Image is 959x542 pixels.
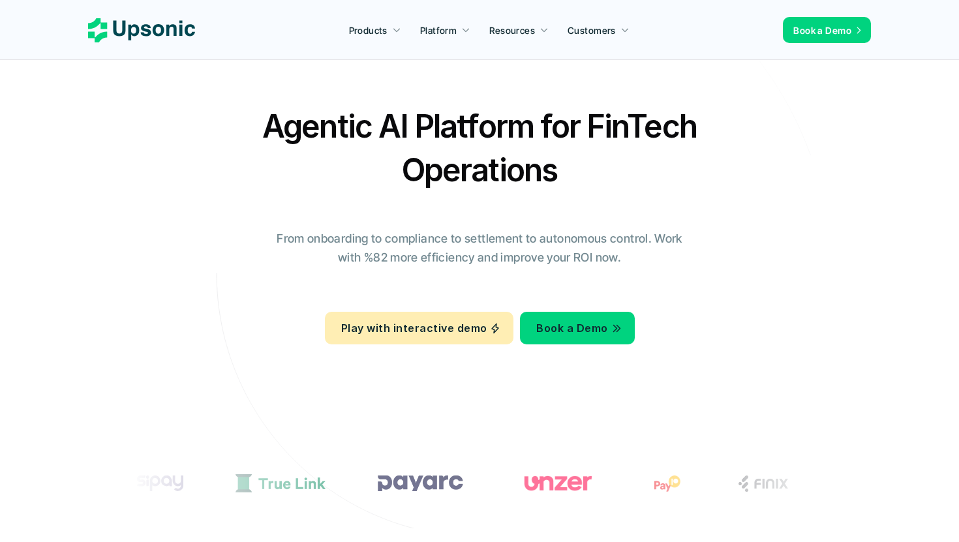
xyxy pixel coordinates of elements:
p: Play with interactive demo [341,319,487,338]
a: Products [341,18,409,42]
h2: Agentic AI Platform for FinTech Operations [251,104,708,192]
p: Products [349,23,388,37]
p: Book a Demo [536,319,607,338]
p: Book a Demo [793,23,851,37]
a: Play with interactive demo [325,312,513,344]
p: Resources [489,23,535,37]
p: Platform [420,23,457,37]
a: Book a Demo [520,312,634,344]
a: Book a Demo [783,17,871,43]
p: From onboarding to compliance to settlement to autonomous control. Work with %82 more efficiency ... [267,230,692,267]
p: Customers [568,23,616,37]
